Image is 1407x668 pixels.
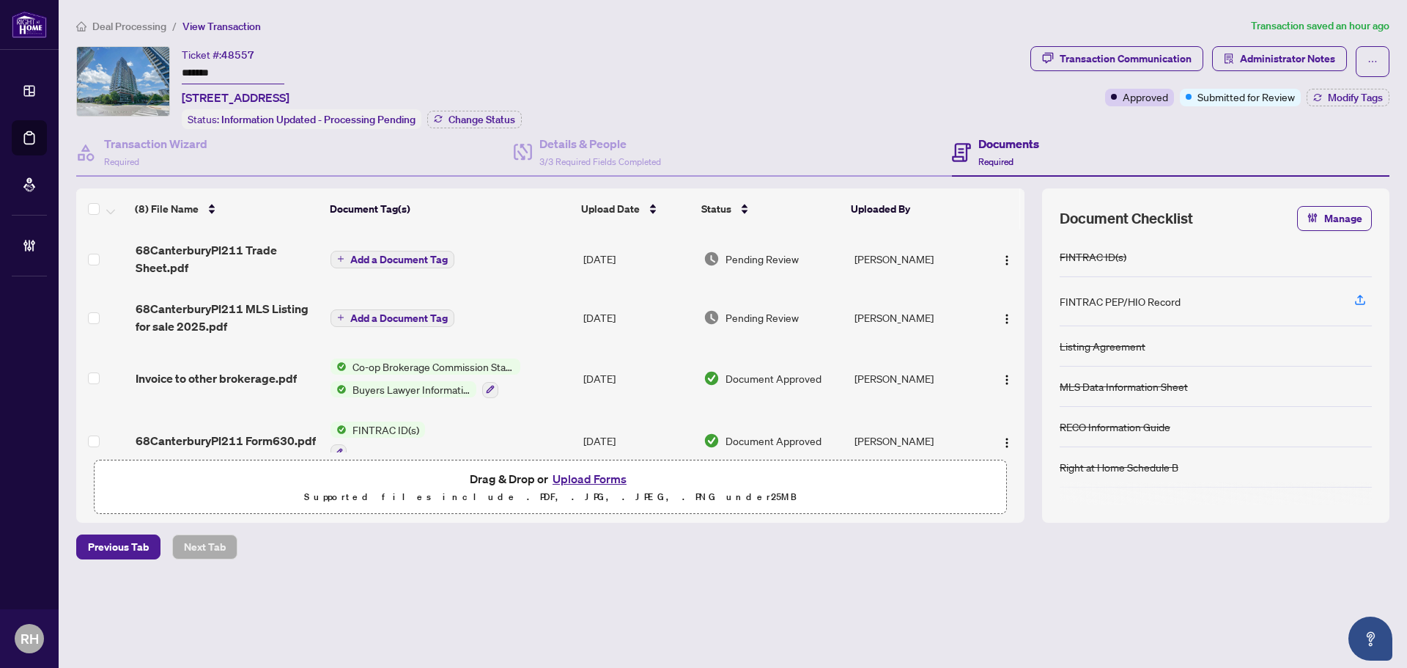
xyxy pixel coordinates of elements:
span: View Transaction [182,20,261,33]
article: Transaction saved an hour ago [1251,18,1389,34]
button: Logo [995,247,1019,271]
span: plus [337,314,344,321]
span: Manage [1324,207,1362,230]
span: Document Approved [725,433,821,449]
th: Uploaded By [845,188,978,230]
img: Status Icon [330,422,347,438]
span: 68CanterburyPl211 MLS Listing for sale 2025.pdf [136,300,319,335]
div: RECO Information Guide [1060,419,1170,435]
img: Document Status [703,309,720,326]
img: Document Status [703,433,720,449]
span: Add a Document Tag [350,313,448,323]
button: Logo [995,367,1019,390]
span: Co-op Brokerage Commission Statement [347,359,520,375]
span: ellipsis [1367,56,1378,67]
div: FINTRAC PEP/HIO Record [1060,293,1181,309]
span: Status [701,201,731,217]
span: plus [337,255,344,263]
span: RH [21,628,39,649]
button: Change Status [427,111,522,128]
span: Modify Tags [1328,92,1383,103]
span: 68CanterburyPl211 Trade Sheet.pdf [136,241,319,276]
button: Add a Document Tag [330,308,454,327]
span: solution [1224,54,1234,64]
span: Invoice to other brokerage.pdf [136,370,297,387]
button: Add a Document Tag [330,251,454,268]
span: Drag & Drop or [470,469,631,488]
img: Document Status [703,370,720,386]
span: Add a Document Tag [350,254,448,265]
th: Document Tag(s) [324,188,575,230]
span: FINTRAC ID(s) [347,422,425,438]
span: Information Updated - Processing Pending [221,113,416,126]
td: [DATE] [577,347,698,410]
img: Logo [1001,313,1013,325]
button: Modify Tags [1307,89,1389,106]
td: [PERSON_NAME] [849,288,982,347]
button: Manage [1297,206,1372,231]
td: [PERSON_NAME] [849,347,982,410]
th: (8) File Name [129,188,323,230]
span: Required [104,156,139,167]
span: (8) File Name [135,201,199,217]
span: 68CanterburyPl211 Form630.pdf [136,432,316,449]
img: Status Icon [330,381,347,397]
span: 3/3 Required Fields Completed [539,156,661,167]
button: Open asap [1348,617,1392,661]
span: Approved [1123,89,1168,105]
img: Logo [1001,254,1013,266]
img: Logo [1001,437,1013,449]
span: Document Checklist [1060,208,1193,229]
img: logo [12,11,47,38]
span: Drag & Drop orUpload FormsSupported files include .PDF, .JPG, .JPEG, .PNG under25MB [95,460,1006,515]
div: FINTRAC ID(s) [1060,249,1126,265]
div: Listing Agreement [1060,338,1145,354]
button: Logo [995,429,1019,452]
div: Transaction Communication [1060,47,1192,70]
button: Logo [995,306,1019,329]
button: Previous Tab [76,535,160,559]
td: [PERSON_NAME] [849,410,982,473]
th: Status [695,188,846,230]
span: Pending Review [725,309,799,326]
span: [STREET_ADDRESS] [182,89,289,106]
img: Status Icon [330,359,347,375]
h4: Details & People [539,135,661,153]
span: Administrator Notes [1240,47,1335,70]
button: Administrator Notes [1212,46,1347,71]
span: Previous Tab [88,535,149,559]
span: Document Approved [725,370,821,386]
span: Upload Date [581,201,640,217]
span: Change Status [448,114,515,125]
button: Upload Forms [548,469,631,488]
span: 48557 [221,48,254,62]
button: Add a Document Tag [330,249,454,268]
li: / [172,18,177,34]
td: [DATE] [577,288,698,347]
button: Add a Document Tag [330,309,454,327]
td: [DATE] [577,230,698,288]
span: Pending Review [725,251,799,267]
div: Status: [182,109,421,129]
div: Ticket #: [182,46,254,63]
span: Buyers Lawyer Information [347,381,476,397]
p: Supported files include .PDF, .JPG, .JPEG, .PNG under 25 MB [103,488,997,506]
span: Deal Processing [92,20,166,33]
span: home [76,21,86,32]
span: Required [978,156,1013,167]
div: MLS Data Information Sheet [1060,378,1188,394]
td: [PERSON_NAME] [849,230,982,288]
td: [DATE] [577,410,698,473]
button: Status IconFINTRAC ID(s) [330,422,425,461]
button: Next Tab [172,535,237,559]
h4: Documents [978,135,1039,153]
button: Status IconCo-op Brokerage Commission StatementStatus IconBuyers Lawyer Information [330,359,520,398]
img: IMG-C12301431_1.jpg [77,47,169,116]
th: Upload Date [575,188,695,230]
span: Submitted for Review [1197,89,1295,105]
h4: Transaction Wizard [104,135,207,153]
div: Right at Home Schedule B [1060,459,1178,475]
button: Transaction Communication [1030,46,1203,71]
img: Logo [1001,374,1013,386]
img: Document Status [703,251,720,267]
